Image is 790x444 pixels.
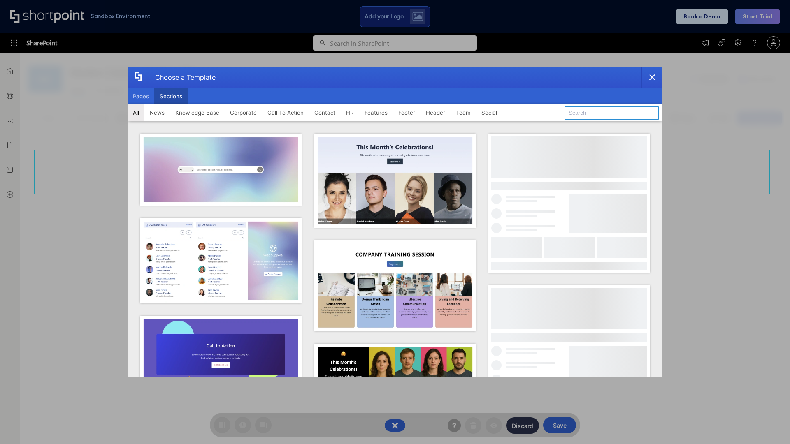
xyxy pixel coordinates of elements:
[144,104,170,121] button: News
[393,104,421,121] button: Footer
[476,104,502,121] button: Social
[128,88,154,104] button: Pages
[309,104,341,121] button: Contact
[451,104,476,121] button: Team
[149,67,216,88] div: Choose a Template
[128,67,662,377] div: template selector
[225,104,262,121] button: Corporate
[341,104,359,121] button: HR
[565,106,659,120] input: Search
[154,88,188,104] button: Sections
[421,104,451,121] button: Header
[170,104,225,121] button: Knowledge Base
[128,104,144,121] button: All
[262,104,309,121] button: Call To Action
[749,405,790,444] iframe: Chat Widget
[359,104,393,121] button: Features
